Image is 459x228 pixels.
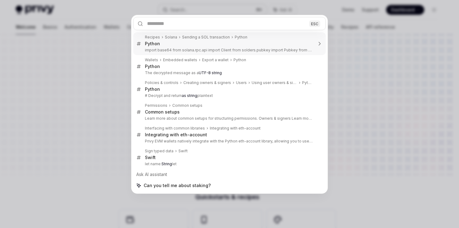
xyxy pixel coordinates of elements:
[145,132,207,138] div: Integrating with eth-account
[302,80,313,85] div: Python
[145,109,180,115] div: Common setups
[233,58,246,62] div: Python
[210,126,261,131] div: Integrating with eth-account
[182,93,197,98] b: as string
[172,103,202,108] div: Common setups
[145,162,313,166] p: let name: let
[145,41,160,46] div: Python
[145,58,158,62] div: Wallets
[235,35,247,40] div: Python
[252,80,297,85] div: Using user owners & signers
[133,169,326,180] div: Ask AI assistant
[145,35,160,40] div: Recipes
[145,155,156,160] div: Swift
[145,139,313,144] p: Privy EVM wallets natively integrate with the Python eth-account library, allowing you to use the li
[165,35,177,40] div: Solana
[145,126,205,131] div: Interfacing with common libraries
[145,70,313,75] p: The decrypted message as a
[178,149,188,154] div: Swift
[183,80,231,85] div: Creating owners & signers
[163,58,197,62] div: Embedded wallets
[162,162,172,166] b: String
[144,182,211,189] span: Can you tell me about staking?
[309,20,320,27] div: ESC
[145,149,174,154] div: Sign typed data
[182,35,230,40] div: Sending a SOL transaction
[145,93,313,98] p: # Decrypt and return plaintext
[236,80,247,85] div: Users
[145,86,160,92] div: Python
[202,58,229,62] div: Export a wallet
[145,103,167,108] div: Permissions
[145,48,313,53] p: import base64 from solana.rpc.api import Client from solders.pubkey import Pubkey from solders.syste
[145,80,178,85] div: Policies & controls
[145,64,160,69] div: Python
[145,116,313,121] p: Learn more about common setups for structuring permissions. Owners & signers Learn more about the de
[199,70,222,75] b: UTF-8 string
